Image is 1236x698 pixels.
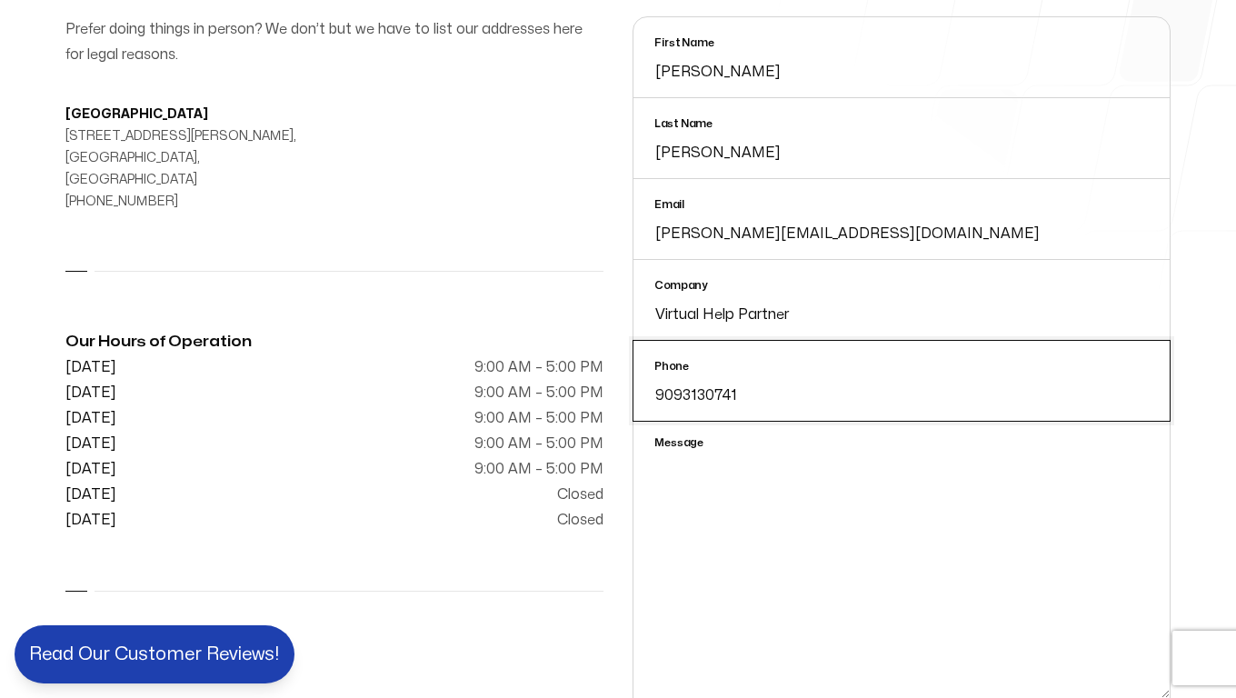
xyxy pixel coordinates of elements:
[15,625,294,683] button: Read Our Customer Reviews!
[65,649,603,674] h2: Follow us
[65,108,208,120] strong: [GEOGRAPHIC_DATA]
[65,380,116,405] div: [DATE]
[557,507,603,533] div: Closed
[474,431,603,456] div: 9:00 AM – 5:00 PM
[65,195,178,207] a: [PHONE_NUMBER]
[65,431,116,456] div: [DATE]
[65,104,320,213] address: [STREET_ADDRESS][PERSON_NAME], [GEOGRAPHIC_DATA], [GEOGRAPHIC_DATA]
[65,405,116,431] div: [DATE]
[65,16,603,67] p: Prefer doing things in person? We don’t but we have to list our addresses here for legal reasons.
[65,482,116,507] div: [DATE]
[474,405,603,431] div: 9:00 AM – 5:00 PM
[65,456,116,482] div: [DATE]
[474,354,603,380] div: 9:00 AM – 5:00 PM
[65,507,116,533] div: [DATE]
[65,329,603,354] h2: Our Hours of Operation
[557,482,603,507] div: Closed
[474,456,603,482] div: 9:00 AM – 5:00 PM
[474,380,603,405] div: 9:00 AM – 5:00 PM
[65,354,116,380] div: [DATE]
